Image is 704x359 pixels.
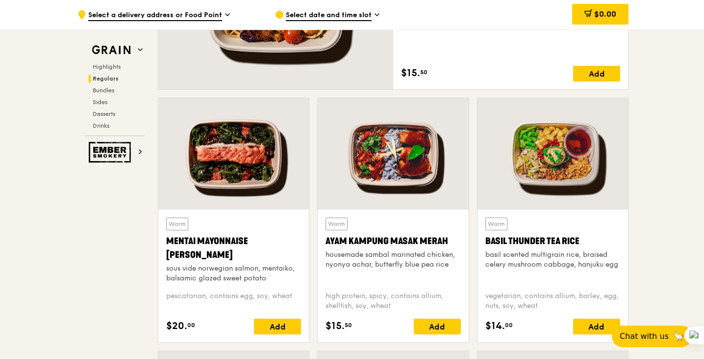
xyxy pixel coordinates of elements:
img: Ember Smokery web logo [89,142,134,163]
div: pescatarian, contains egg, soy, wheat [166,291,301,311]
div: Basil Thunder Tea Rice [485,234,620,248]
span: Select a delivery address or Food Point [88,10,222,21]
button: Chat with us🦙 [612,326,692,347]
span: $0.00 [594,9,616,19]
div: Add [254,319,301,334]
span: $15. [401,66,420,81]
div: Warm [166,218,188,230]
span: 🦙 [673,331,684,342]
div: housemade sambal marinated chicken, nyonya achar, butterfly blue pea rice [326,250,460,270]
img: Grain web logo [89,41,134,59]
span: 00 [187,321,195,329]
div: Add [573,319,620,334]
div: Add [573,66,620,82]
span: Sides [93,99,107,106]
div: basil scented multigrain rice, braised celery mushroom cabbage, hanjuku egg [485,250,620,270]
span: 50 [420,68,427,76]
div: Mentai Mayonnaise [PERSON_NAME] [166,234,301,262]
span: 50 [345,321,352,329]
span: $15. [326,319,345,333]
span: Highlights [93,63,121,70]
span: Chat with us [620,331,669,342]
span: $14. [485,319,505,333]
span: Bundles [93,87,114,94]
div: sous vide norwegian salmon, mentaiko, balsamic glazed sweet potato [166,264,301,283]
span: Desserts [93,110,115,117]
span: 00 [505,321,513,329]
div: Warm [485,218,507,230]
div: Warm [326,218,348,230]
div: Add [414,319,461,334]
div: vegetarian, contains allium, barley, egg, nuts, soy, wheat [485,291,620,311]
span: Select date and time slot [286,10,372,21]
span: Regulars [93,75,119,82]
div: high protein, spicy, contains allium, shellfish, soy, wheat [326,291,460,311]
span: $20. [166,319,187,333]
span: Drinks [93,122,109,129]
div: Ayam Kampung Masak Merah [326,234,460,248]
